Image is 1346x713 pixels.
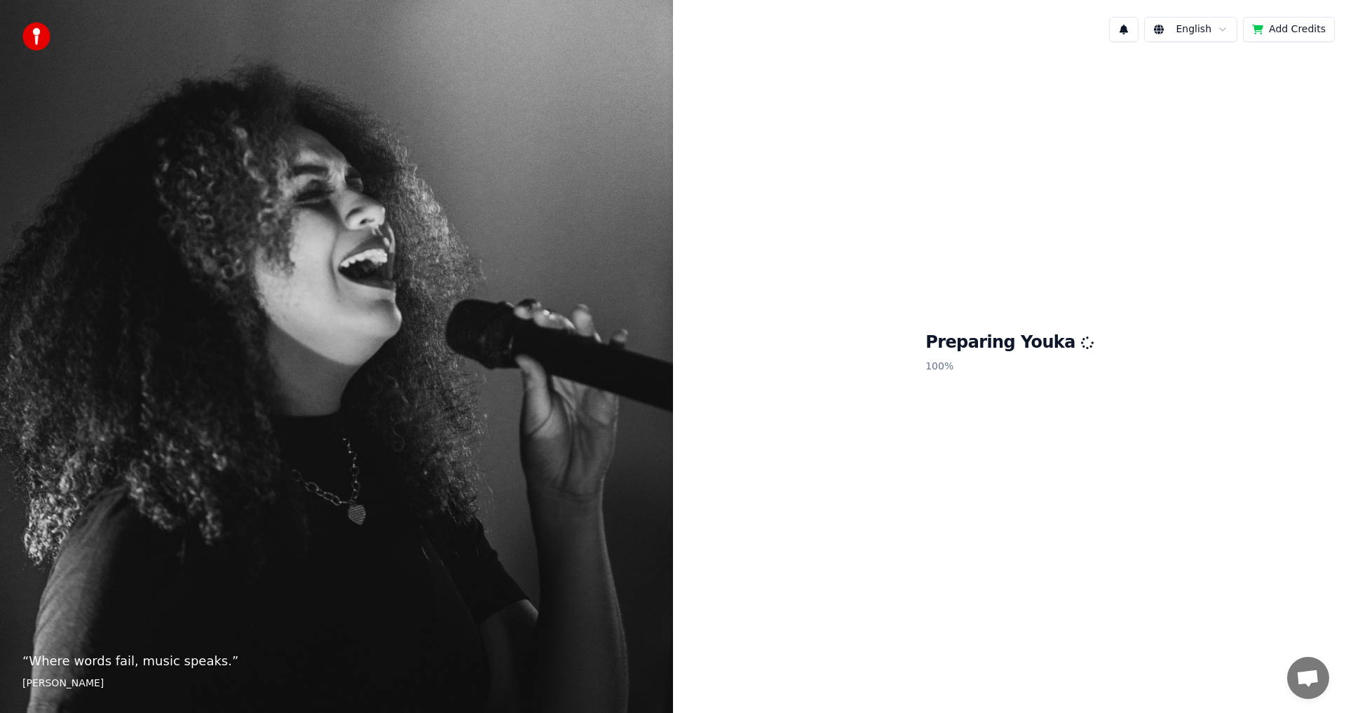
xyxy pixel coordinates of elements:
p: “ Where words fail, music speaks. ” [22,651,651,671]
p: 100 % [925,354,1094,379]
button: Add Credits [1243,17,1335,42]
h1: Preparing Youka [925,332,1094,354]
a: Open chat [1287,657,1329,699]
footer: [PERSON_NAME] [22,677,651,691]
img: youka [22,22,50,50]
